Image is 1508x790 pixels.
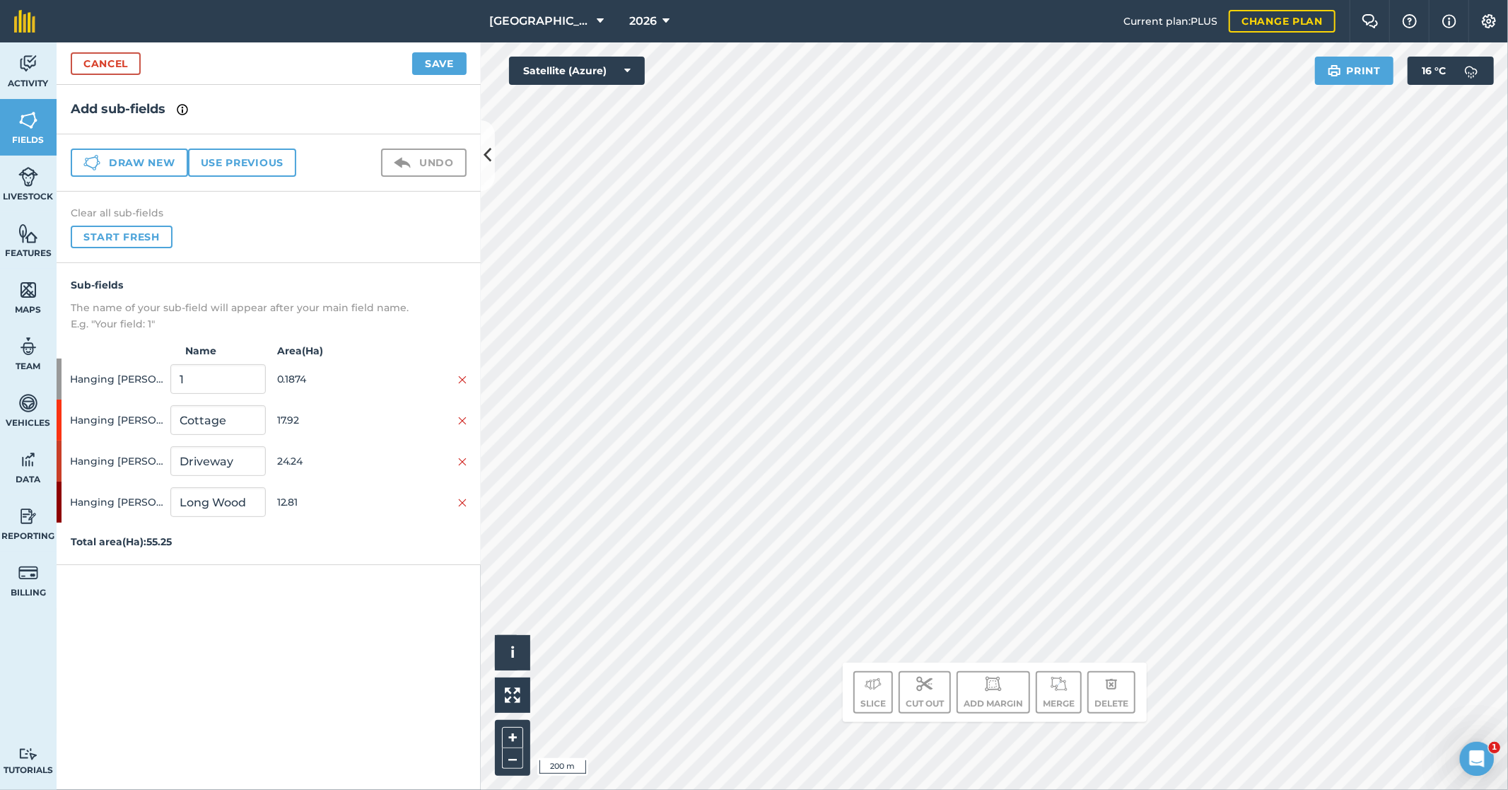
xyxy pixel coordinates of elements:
[381,149,467,177] button: Undo
[70,366,165,393] span: Hanging [PERSON_NAME]
[1480,14,1497,28] img: A cog icon
[490,13,592,30] span: [GEOGRAPHIC_DATA]
[1229,10,1335,33] a: Change plan
[1087,671,1135,714] button: Delete
[629,13,657,30] span: 2026
[57,400,481,441] div: Hanging [PERSON_NAME]17.92
[71,149,188,177] button: Draw new
[510,644,515,661] span: i
[18,506,38,527] img: svg+xml;base64,PD94bWwgdmVyc2lvbj0iMS4wIiBlbmNvZGluZz0idXRmLTgiPz4KPCEtLSBHZW5lcmF0b3I6IEFkb2JlIE...
[269,343,481,359] strong: Area ( Ha )
[71,226,173,248] button: Start fresh
[70,448,165,475] span: Hanging [PERSON_NAME]
[1401,14,1418,28] img: A question mark icon
[502,727,523,748] button: +
[495,635,530,670] button: i
[71,277,467,293] h4: Sub-fields
[18,166,38,187] img: svg+xml;base64,PD94bWwgdmVyc2lvbj0iMS4wIiBlbmNvZGluZz0idXRmLTgiPz4KPCEtLSBHZW5lcmF0b3I6IEFkb2JlIE...
[188,149,296,177] button: Use previous
[458,456,467,467] img: svg+xml;base64,PHN2ZyB4bWxucz0iaHR0cDovL3d3dy53My5vcmcvMjAwMC9zdmciIHdpZHRoPSIyMiIgaGVpZ2h0PSIzMC...
[18,279,38,301] img: svg+xml;base64,PHN2ZyB4bWxucz0iaHR0cDovL3d3dy53My5vcmcvMjAwMC9zdmciIHdpZHRoPSI1NiIgaGVpZ2h0PSI2MC...
[18,748,38,761] img: svg+xml;base64,PD94bWwgdmVyc2lvbj0iMS4wIiBlbmNvZGluZz0idXRmLTgiPz4KPCEtLSBHZW5lcmF0b3I6IEFkb2JlIE...
[18,53,38,74] img: svg+xml;base64,PD94bWwgdmVyc2lvbj0iMS4wIiBlbmNvZGluZz0idXRmLTgiPz4KPCEtLSBHZW5lcmF0b3I6IEFkb2JlIE...
[1123,13,1217,29] span: Current plan : PLUS
[502,748,523,769] button: –
[916,675,933,692] img: svg+xml;base64,PD94bWwgdmVyc2lvbj0iMS4wIiBlbmNvZGluZz0idXRmLTgiPz4KPCEtLSBHZW5lcmF0b3I6IEFkb2JlIE...
[18,223,38,244] img: svg+xml;base64,PHN2ZyB4bWxucz0iaHR0cDovL3d3dy53My5vcmcvMjAwMC9zdmciIHdpZHRoPSI1NiIgaGVpZ2h0PSI2MC...
[18,562,38,583] img: svg+xml;base64,PD94bWwgdmVyc2lvbj0iMS4wIiBlbmNvZGluZz0idXRmLTgiPz4KPCEtLSBHZW5lcmF0b3I6IEFkb2JlIE...
[1422,57,1446,85] span: 16 ° C
[177,101,188,118] img: svg+xml;base64,PHN2ZyB4bWxucz0iaHR0cDovL3d3dy53My5vcmcvMjAwMC9zdmciIHdpZHRoPSIxNyIgaGVpZ2h0PSIxNy...
[70,407,165,434] span: Hanging [PERSON_NAME]
[458,497,467,509] img: svg+xml;base64,PHN2ZyB4bWxucz0iaHR0cDovL3d3dy53My5vcmcvMjAwMC9zdmciIHdpZHRoPSIyMiIgaGVpZ2h0PSIzMC...
[71,535,172,548] strong: Total area ( Ha ): 55.25
[277,448,372,475] span: 24.24
[71,206,467,220] h4: Clear all sub-fields
[458,415,467,426] img: svg+xml;base64,PHN2ZyB4bWxucz0iaHR0cDovL3d3dy53My5vcmcvMjAwMC9zdmciIHdpZHRoPSIyMiIgaGVpZ2h0PSIzMC...
[163,343,269,359] strong: Name
[71,52,141,75] a: Cancel
[458,374,467,385] img: svg+xml;base64,PHN2ZyB4bWxucz0iaHR0cDovL3d3dy53My5vcmcvMjAwMC9zdmciIHdpZHRoPSIyMiIgaGVpZ2h0PSIzMC...
[57,441,481,482] div: Hanging [PERSON_NAME]24.24
[899,671,951,714] button: Cut out
[71,300,467,315] p: The name of your sub-field will appear after your main field name.
[71,316,467,332] p: E.g. "Your field: 1"
[1036,671,1082,714] button: Merge
[1442,13,1456,30] img: svg+xml;base64,PHN2ZyB4bWxucz0iaHR0cDovL3d3dy53My5vcmcvMjAwMC9zdmciIHdpZHRoPSIxNyIgaGVpZ2h0PSIxNy...
[57,482,481,523] div: Hanging [PERSON_NAME]12.81
[505,687,520,703] img: Four arrows, one pointing top left, one top right, one bottom right and the last bottom left
[57,359,481,400] div: Hanging [PERSON_NAME]0.1874
[18,393,38,414] img: svg+xml;base64,PD94bWwgdmVyc2lvbj0iMS4wIiBlbmNvZGluZz0idXRmLTgiPz4KPCEtLSBHZW5lcmF0b3I6IEFkb2JlIE...
[957,671,1030,714] button: Add margin
[14,10,35,33] img: fieldmargin Logo
[1460,742,1494,776] iframe: Intercom live chat
[412,52,467,75] button: Save
[1457,57,1485,85] img: svg+xml;base64,PD94bWwgdmVyc2lvbj0iMS4wIiBlbmNvZGluZz0idXRmLTgiPz4KPCEtLSBHZW5lcmF0b3I6IEFkb2JlIE...
[509,57,645,85] button: Satellite (Azure)
[277,407,372,434] span: 17.92
[1315,57,1394,85] button: Print
[18,110,38,131] img: svg+xml;base64,PHN2ZyB4bWxucz0iaHR0cDovL3d3dy53My5vcmcvMjAwMC9zdmciIHdpZHRoPSI1NiIgaGVpZ2h0PSI2MC...
[985,675,1002,692] img: svg+xml;base64,PD94bWwgdmVyc2lvbj0iMS4wIiBlbmNvZGluZz0idXRmLTgiPz4KPCEtLSBHZW5lcmF0b3I6IEFkb2JlIE...
[277,489,372,516] span: 12.81
[70,489,165,516] span: Hanging [PERSON_NAME]
[71,99,467,120] h2: Add sub-fields
[18,449,38,470] img: svg+xml;base64,PD94bWwgdmVyc2lvbj0iMS4wIiBlbmNvZGluZz0idXRmLTgiPz4KPCEtLSBHZW5lcmF0b3I6IEFkb2JlIE...
[277,366,372,393] span: 0.1874
[1489,742,1500,753] span: 1
[1051,675,1068,692] img: svg+xml;base64,PD94bWwgdmVyc2lvbj0iMS4wIiBlbmNvZGluZz0idXRmLTgiPz4KPCEtLSBHZW5lcmF0b3I6IEFkb2JlIE...
[394,154,411,171] img: svg+xml;base64,PD94bWwgdmVyc2lvbj0iMS4wIiBlbmNvZGluZz0idXRmLTgiPz4KPCEtLSBHZW5lcmF0b3I6IEFkb2JlIE...
[853,671,893,714] button: Slice
[1408,57,1494,85] button: 16 °C
[18,336,38,357] img: svg+xml;base64,PD94bWwgdmVyc2lvbj0iMS4wIiBlbmNvZGluZz0idXRmLTgiPz4KPCEtLSBHZW5lcmF0b3I6IEFkb2JlIE...
[1328,62,1341,79] img: svg+xml;base64,PHN2ZyB4bWxucz0iaHR0cDovL3d3dy53My5vcmcvMjAwMC9zdmciIHdpZHRoPSIxOSIgaGVpZ2h0PSIyNC...
[1105,675,1118,692] img: svg+xml;base64,PHN2ZyB4bWxucz0iaHR0cDovL3d3dy53My5vcmcvMjAwMC9zdmciIHdpZHRoPSIxOCIgaGVpZ2h0PSIyNC...
[865,675,882,692] img: svg+xml;base64,PD94bWwgdmVyc2lvbj0iMS4wIiBlbmNvZGluZz0idXRmLTgiPz4KPCEtLSBHZW5lcmF0b3I6IEFkb2JlIE...
[1362,14,1379,28] img: Two speech bubbles overlapping with the left bubble in the forefront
